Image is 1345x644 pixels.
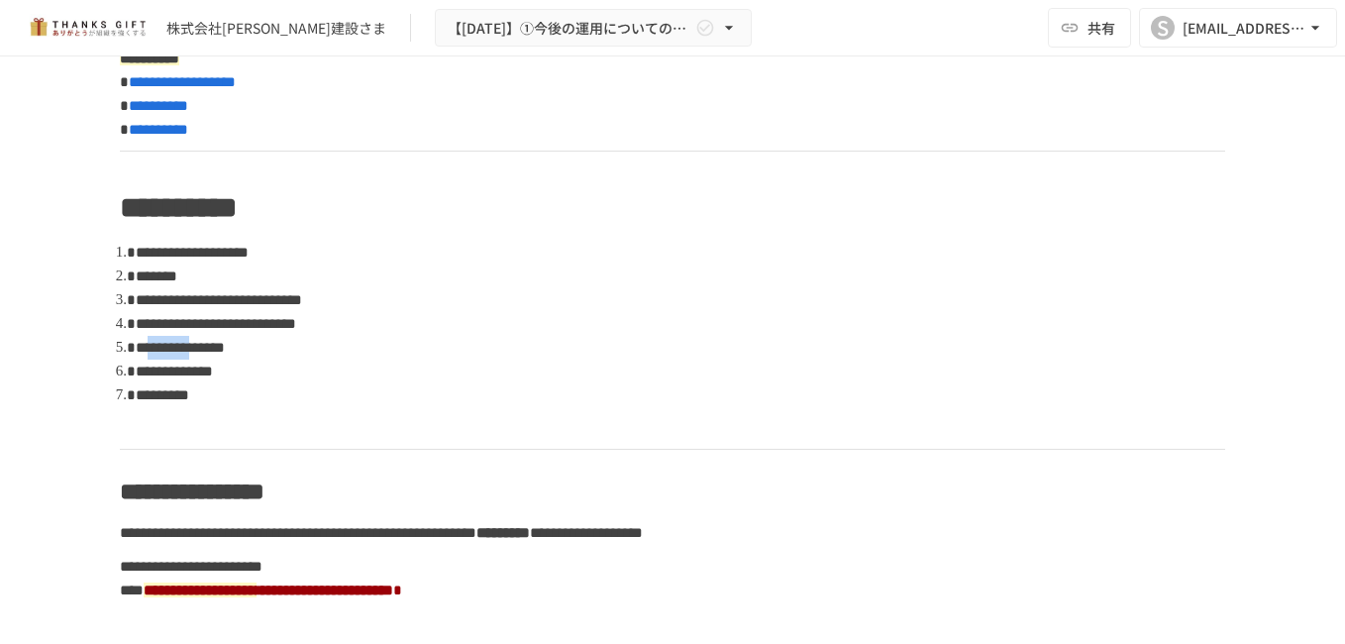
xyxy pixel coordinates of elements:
button: 【[DATE]】①今後の運用についてのご案内/THANKS GIFTキックオフMTG [435,9,752,48]
button: 共有 [1048,8,1131,48]
div: [EMAIL_ADDRESS][DOMAIN_NAME] [1183,16,1305,41]
span: 【[DATE]】①今後の運用についてのご案内/THANKS GIFTキックオフMTG [448,16,691,41]
img: mMP1OxWUAhQbsRWCurg7vIHe5HqDpP7qZo7fRoNLXQh [24,12,151,44]
div: 株式会社[PERSON_NAME]建設さま [166,18,386,39]
span: 共有 [1087,17,1115,39]
div: S [1151,16,1175,40]
button: S[EMAIL_ADDRESS][DOMAIN_NAME] [1139,8,1337,48]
